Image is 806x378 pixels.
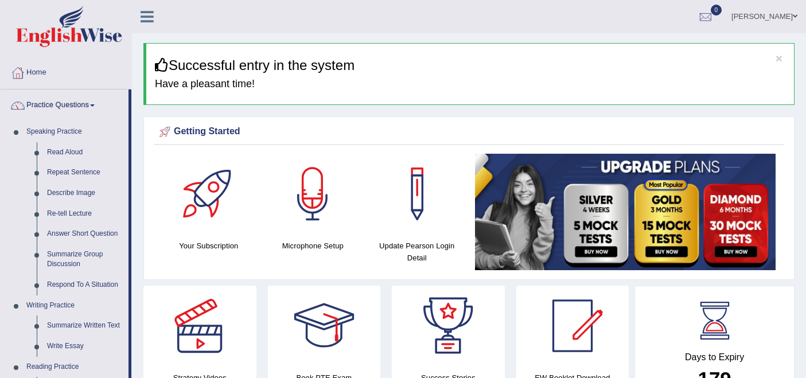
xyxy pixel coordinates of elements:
[42,204,129,224] a: Re-tell Lecture
[267,240,360,252] h4: Microphone Setup
[42,315,129,336] a: Summarize Written Text
[42,162,129,183] a: Repeat Sentence
[42,275,129,295] a: Respond To A Situation
[648,352,781,363] h4: Days to Expiry
[21,295,129,316] a: Writing Practice
[1,89,129,118] a: Practice Questions
[21,122,129,142] a: Speaking Practice
[155,79,785,90] h4: Have a pleasant time!
[42,224,129,244] a: Answer Short Question
[371,240,464,264] h4: Update Pearson Login Detail
[776,52,782,64] button: ×
[157,123,781,141] div: Getting Started
[155,58,785,73] h3: Successful entry in the system
[42,244,129,275] a: Summarize Group Discussion
[42,142,129,163] a: Read Aloud
[475,154,776,270] img: small5.jpg
[42,183,129,204] a: Describe Image
[162,240,255,252] h4: Your Subscription
[42,336,129,357] a: Write Essay
[711,5,722,15] span: 0
[21,357,129,377] a: Reading Practice
[1,57,131,85] a: Home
